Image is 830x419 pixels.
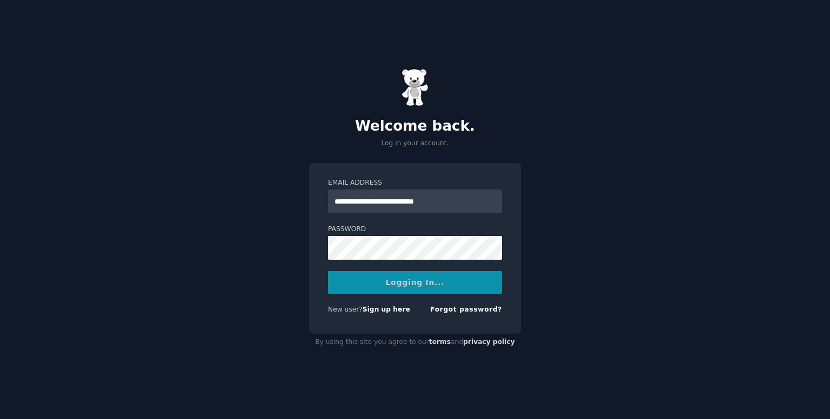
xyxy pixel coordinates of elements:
p: Log in your account. [309,139,521,148]
a: Forgot password? [430,306,502,313]
a: Sign up here [363,306,410,313]
label: Email Address [328,178,502,188]
img: Gummy Bear [401,69,429,106]
span: New user? [328,306,363,313]
div: By using this site you agree to our and [309,334,521,351]
a: terms [429,338,451,346]
h2: Welcome back. [309,118,521,135]
label: Password [328,225,502,234]
a: privacy policy [463,338,515,346]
